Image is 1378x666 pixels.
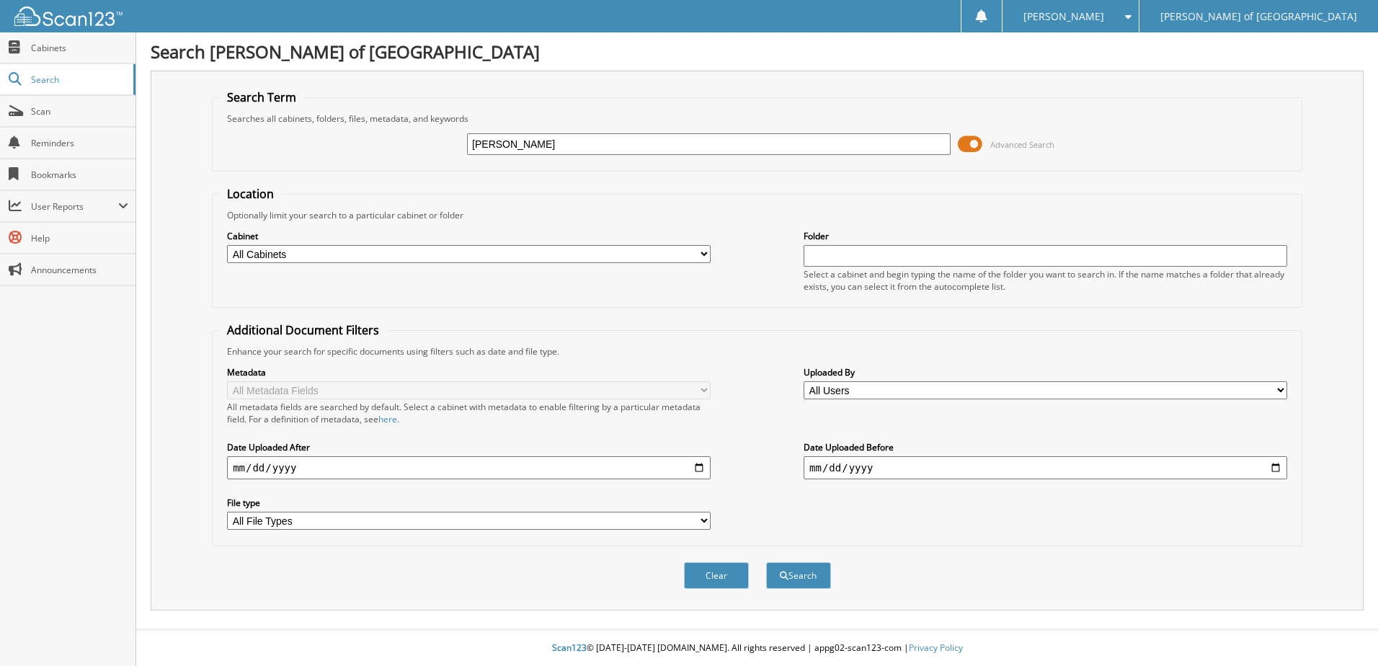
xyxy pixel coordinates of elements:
span: User Reports [31,200,118,213]
label: Metadata [227,366,711,378]
span: Reminders [31,137,128,149]
span: Scan123 [552,641,587,654]
legend: Location [220,186,281,202]
img: scan123-logo-white.svg [14,6,123,26]
a: Privacy Policy [909,641,963,654]
div: Enhance your search for specific documents using filters such as date and file type. [220,345,1294,358]
label: Date Uploaded Before [804,441,1287,453]
span: Bookmarks [31,169,128,181]
div: Searches all cabinets, folders, files, metadata, and keywords [220,112,1294,125]
span: Scan [31,105,128,117]
span: [PERSON_NAME] [1023,12,1104,21]
label: Uploaded By [804,366,1287,378]
input: end [804,456,1287,479]
input: start [227,456,711,479]
button: Search [766,562,831,589]
span: Announcements [31,264,128,276]
span: Search [31,74,126,86]
button: Clear [684,562,749,589]
div: Optionally limit your search to a particular cabinet or folder [220,209,1294,221]
div: © [DATE]-[DATE] [DOMAIN_NAME]. All rights reserved | appg02-scan123-com | [136,631,1378,666]
label: Folder [804,230,1287,242]
span: Cabinets [31,42,128,54]
iframe: Chat Widget [1306,597,1378,666]
legend: Additional Document Filters [220,322,386,338]
label: Cabinet [227,230,711,242]
a: here [378,413,397,425]
span: Help [31,232,128,244]
div: Select a cabinet and begin typing the name of the folder you want to search in. If the name match... [804,268,1287,293]
label: File type [227,497,711,509]
legend: Search Term [220,89,303,105]
span: Advanced Search [990,139,1054,150]
div: All metadata fields are searched by default. Select a cabinet with metadata to enable filtering b... [227,401,711,425]
span: [PERSON_NAME] of [GEOGRAPHIC_DATA] [1160,12,1357,21]
label: Date Uploaded After [227,441,711,453]
h1: Search [PERSON_NAME] of [GEOGRAPHIC_DATA] [151,40,1364,63]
